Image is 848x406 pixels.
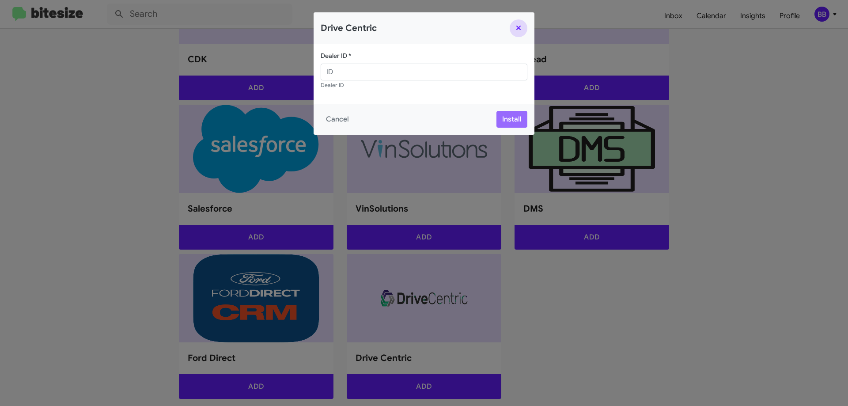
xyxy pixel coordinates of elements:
label: Dealer ID * [321,51,351,60]
input: ID [321,64,527,80]
button: Cancel [321,111,354,127]
small: Dealer ID [321,82,344,89]
h2: Drive Centric [321,21,377,35]
button: Install [496,111,527,128]
button: Close [510,19,527,37]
